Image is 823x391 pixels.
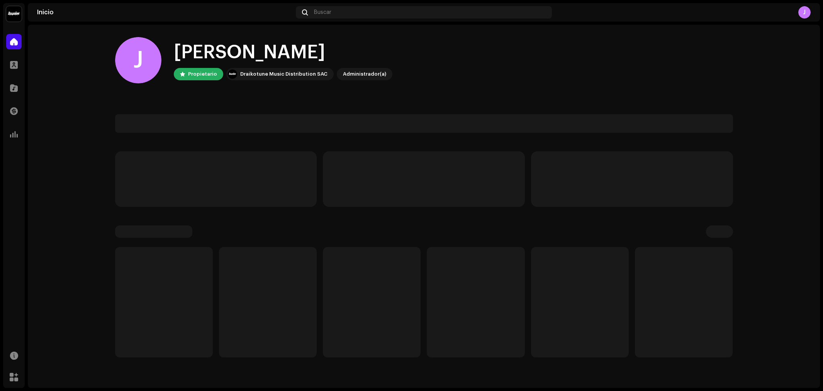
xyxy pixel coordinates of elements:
span: Buscar [314,9,331,15]
div: J [798,6,811,19]
img: 10370c6a-d0e2-4592-b8a2-38f444b0ca44 [228,69,237,79]
div: Administrador(a) [343,69,386,79]
div: Draikotune Music Distribution SAC [240,69,328,79]
div: J [115,37,161,83]
div: Inicio [37,9,293,15]
div: [PERSON_NAME] [174,40,392,65]
img: 10370c6a-d0e2-4592-b8a2-38f444b0ca44 [6,6,22,22]
div: Propietario [188,69,217,79]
